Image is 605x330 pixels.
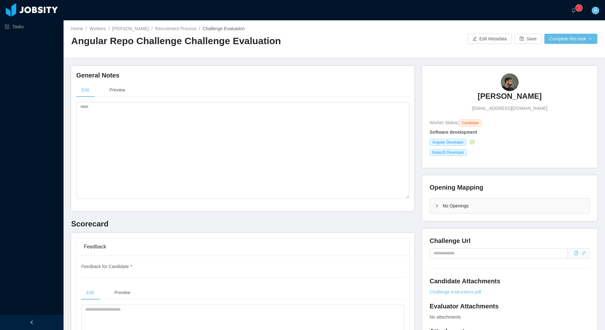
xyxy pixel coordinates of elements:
strong: Software development [430,130,477,135]
a: [PERSON_NAME] [112,26,149,31]
h4: Opening Mapping [430,183,483,192]
i: icon: bell [571,8,576,12]
div: Copy [574,250,578,257]
i: icon: copy [574,251,578,255]
a: Recruitment Process [155,26,196,31]
a: icon: profileTasks [5,20,58,33]
h4: Candidate Attachments [430,277,590,286]
div: Edit [76,83,94,97]
a: [PERSON_NAME] [478,91,541,105]
i: icon: right [435,204,439,208]
img: d3f77537-05aa-4f6e-9520-6265aa383010_6894b7ef02e94-90w.png [501,73,519,91]
span: Feedback for Candidate [81,264,132,269]
div: Feedback [84,238,402,256]
a: icon: link [581,251,586,256]
sup: 3 [576,5,582,11]
button: icon: editEdit Metadata [467,34,512,44]
span: [EMAIL_ADDRESS][DOMAIN_NAME] [472,105,547,112]
div: Edit [81,286,99,300]
a: icon: check-circle [469,139,474,145]
span: / [199,26,200,31]
h4: General Notes [76,71,409,80]
button: Complete this taskicon: down [544,34,597,44]
a: Challenge Instructions.pdf [430,289,590,295]
div: No attachments [430,314,590,320]
div: icon: rightNo Openings [430,199,589,213]
a: Home [71,26,83,31]
i: icon: link [581,251,586,255]
h2: Angular Repo Challenge Challenge Evaluation [71,35,334,48]
h3: Scorecard [71,219,414,229]
span: Candidate [459,119,481,126]
span: Challenge Evaluation [203,26,245,31]
p: 3 [578,5,580,11]
div: Preview [104,83,130,97]
span: / [151,26,153,31]
span: / [108,26,110,31]
div: Preview [109,286,135,300]
i: icon: check-circle [470,140,474,144]
button: icon: saveSave [514,34,542,44]
h4: Challenge Url [430,236,590,245]
a: Workers [89,26,106,31]
span: / [85,26,87,31]
span: NodeJS Developer [430,149,467,156]
h3: [PERSON_NAME] [478,91,541,101]
span: Angular Developer [430,139,466,146]
span: H [594,7,597,14]
h4: Evaluator Attachments [430,302,590,311]
span: Worker Status: [430,120,459,125]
